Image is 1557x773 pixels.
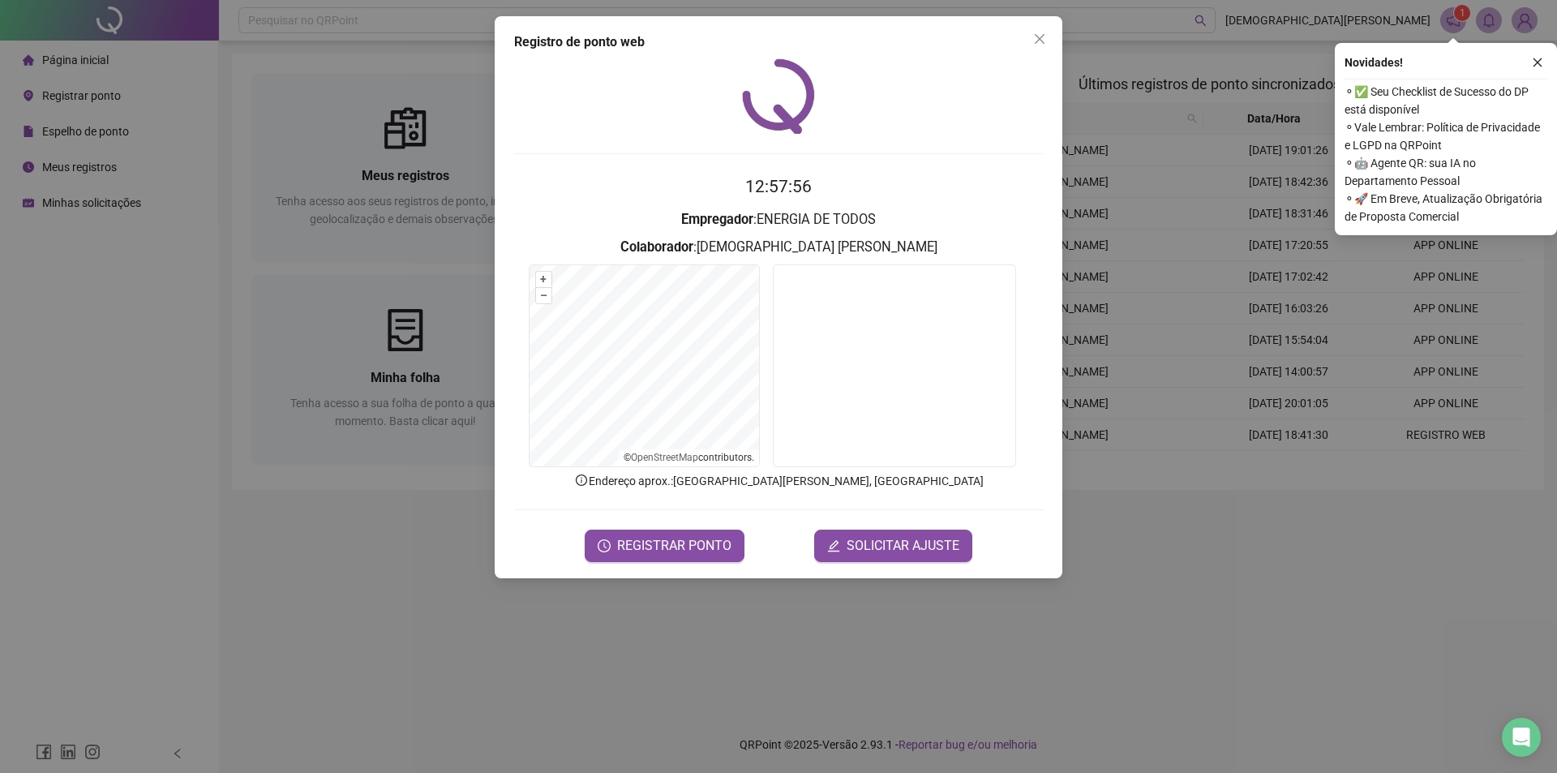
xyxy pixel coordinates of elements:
span: clock-circle [598,539,611,552]
div: Registro de ponto web [514,32,1043,52]
span: info-circle [574,473,589,487]
strong: Colaborador [620,239,693,255]
li: © contributors. [624,452,754,463]
img: QRPoint [742,58,815,134]
time: 12:57:56 [745,177,812,196]
span: edit [827,539,840,552]
span: ⚬ 🤖 Agente QR: sua IA no Departamento Pessoal [1345,154,1547,190]
span: ⚬ ✅ Seu Checklist de Sucesso do DP está disponível [1345,83,1547,118]
span: close [1532,57,1543,68]
div: Open Intercom Messenger [1502,718,1541,757]
h3: : ENERGIA DE TODOS [514,209,1043,230]
span: ⚬ 🚀 Em Breve, Atualização Obrigatória de Proposta Comercial [1345,190,1547,225]
strong: Empregador [681,212,753,227]
span: Novidades ! [1345,54,1403,71]
span: close [1033,32,1046,45]
button: editSOLICITAR AJUSTE [814,530,972,562]
a: OpenStreetMap [631,452,698,463]
span: SOLICITAR AJUSTE [847,536,959,556]
span: ⚬ Vale Lembrar: Política de Privacidade e LGPD na QRPoint [1345,118,1547,154]
button: – [536,288,551,303]
button: Close [1027,26,1053,52]
button: REGISTRAR PONTO [585,530,744,562]
span: REGISTRAR PONTO [617,536,731,556]
p: Endereço aprox. : [GEOGRAPHIC_DATA][PERSON_NAME], [GEOGRAPHIC_DATA] [514,472,1043,490]
h3: : [DEMOGRAPHIC_DATA] [PERSON_NAME] [514,237,1043,258]
button: + [536,272,551,287]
